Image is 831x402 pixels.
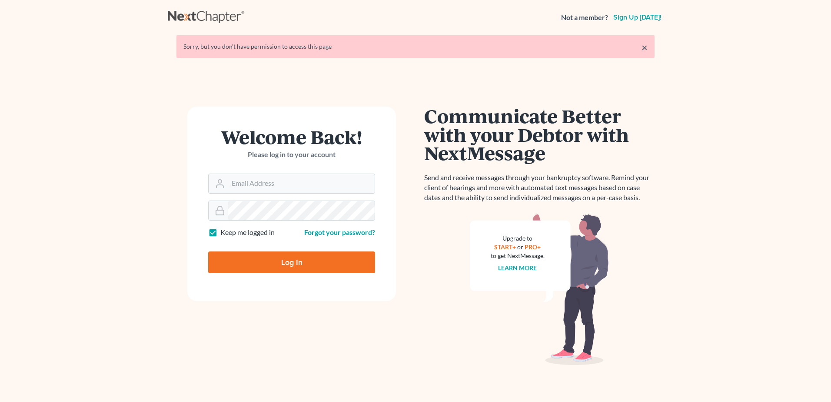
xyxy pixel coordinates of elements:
[424,173,655,203] p: Send and receive messages through your bankruptcy software. Remind your client of hearings and mo...
[518,243,524,251] span: or
[642,42,648,53] a: ×
[208,251,375,273] input: Log In
[220,228,275,238] label: Keep me logged in
[491,251,545,260] div: to get NextMessage.
[612,14,663,21] a: Sign up [DATE]!
[304,228,375,236] a: Forgot your password?
[495,243,516,251] a: START+
[208,150,375,160] p: Please log in to your account
[499,264,537,271] a: Learn more
[424,107,655,162] h1: Communicate Better with your Debtor with NextMessage
[183,42,648,51] div: Sorry, but you don't have permission to access this page
[470,213,609,365] img: nextmessage_bg-59042aed3d76b12b5cd301f8e5b87938c9018125f34e5fa2b7a6b67550977c72.svg
[525,243,541,251] a: PRO+
[561,13,608,23] strong: Not a member?
[228,174,375,193] input: Email Address
[208,127,375,146] h1: Welcome Back!
[491,234,545,243] div: Upgrade to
